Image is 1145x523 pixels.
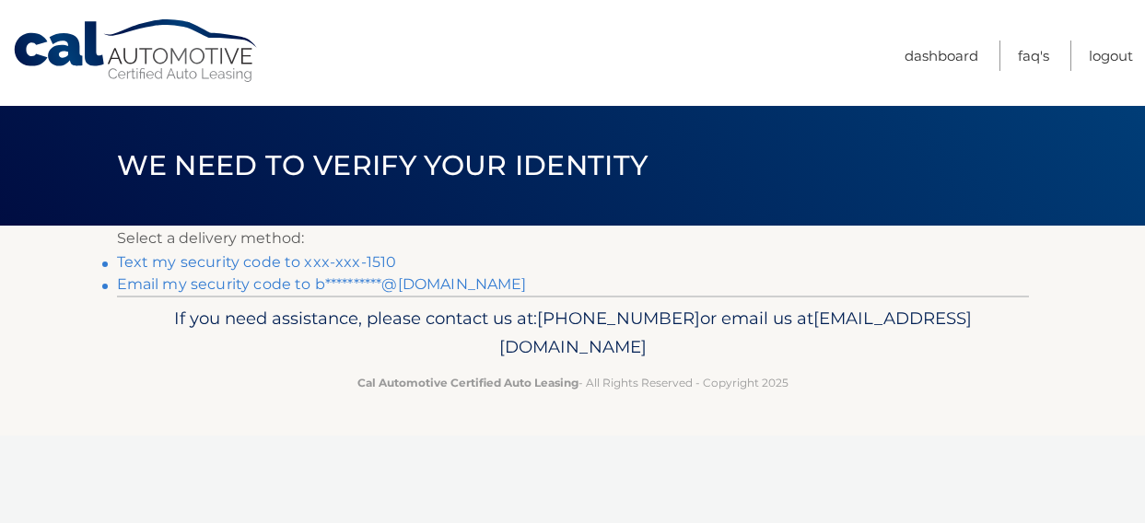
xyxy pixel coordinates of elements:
[357,376,578,389] strong: Cal Automotive Certified Auto Leasing
[129,373,1017,392] p: - All Rights Reserved - Copyright 2025
[117,148,648,182] span: We need to verify your identity
[12,18,261,84] a: Cal Automotive
[1089,41,1133,71] a: Logout
[117,275,527,293] a: Email my security code to b**********@[DOMAIN_NAME]
[905,41,978,71] a: Dashboard
[117,226,1029,251] p: Select a delivery method:
[117,253,397,271] a: Text my security code to xxx-xxx-1510
[537,308,700,329] span: [PHONE_NUMBER]
[1018,41,1049,71] a: FAQ's
[129,304,1017,363] p: If you need assistance, please contact us at: or email us at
